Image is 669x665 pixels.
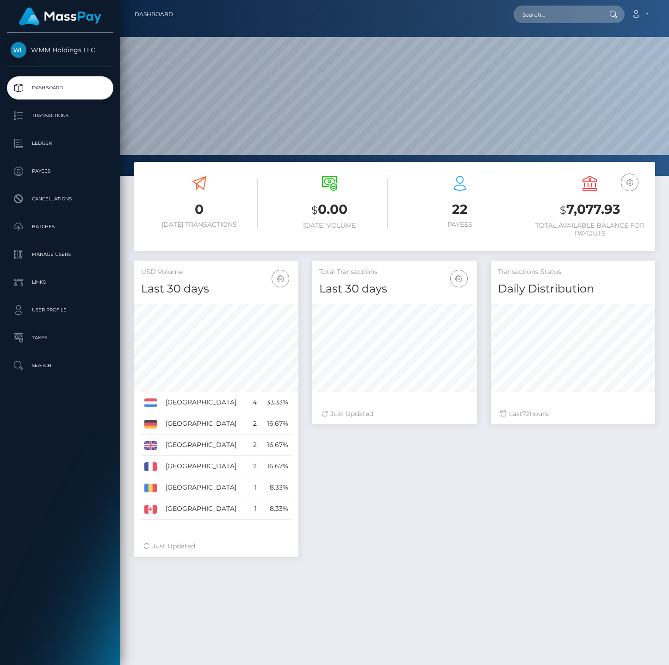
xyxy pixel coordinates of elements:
[11,248,110,261] p: Manage Users
[11,109,110,123] p: Transactions
[248,413,260,435] td: 2
[532,222,649,237] h6: Total Available Balance for Payouts
[560,204,566,217] small: $
[162,392,248,413] td: [GEOGRAPHIC_DATA]
[141,281,291,297] h4: Last 30 days
[11,275,110,289] p: Links
[141,221,258,229] h6: [DATE] Transactions
[260,435,291,456] td: 16.67%
[7,271,113,294] a: Links
[319,281,470,297] h4: Last 30 days
[135,5,173,24] a: Dashboard
[514,6,601,23] input: Search...
[532,200,649,219] h3: 7,077.93
[260,413,291,435] td: 16.67%
[144,505,157,513] img: CA.png
[402,200,518,218] h3: 22
[7,160,113,183] a: Payees
[162,413,248,435] td: [GEOGRAPHIC_DATA]
[260,392,291,413] td: 33.33%
[19,7,101,25] img: MassPay Logo
[11,42,26,58] img: WMM Holdings LLC
[144,484,157,492] img: RO.png
[7,187,113,211] a: Cancellations
[311,204,318,217] small: $
[500,409,646,419] div: Last hours
[7,46,113,54] span: WMM Holdings LLC
[319,267,470,277] h5: Total Transactions
[162,435,248,456] td: [GEOGRAPHIC_DATA]
[7,215,113,238] a: Batches
[7,326,113,349] a: Taxes
[322,409,467,419] div: Just Updated
[11,192,110,206] p: Cancellations
[248,435,260,456] td: 2
[7,132,113,155] a: Ledger
[144,420,157,428] img: DE.png
[7,243,113,266] a: Manage Users
[11,220,110,234] p: Batches
[522,410,530,418] span: 72
[11,359,110,373] p: Search
[498,281,648,297] h4: Daily Distribution
[260,456,291,477] td: 16.67%
[11,303,110,317] p: User Profile
[141,267,291,277] h5: USD Volume
[248,392,260,413] td: 4
[272,222,388,230] h6: [DATE] Volume
[248,498,260,520] td: 1
[144,398,157,407] img: NL.png
[144,441,157,449] img: GB.png
[162,456,248,477] td: [GEOGRAPHIC_DATA]
[11,331,110,345] p: Taxes
[11,81,110,95] p: Dashboard
[11,137,110,150] p: Ledger
[7,354,113,377] a: Search
[144,462,157,471] img: FR.png
[402,221,518,229] h6: Payees
[260,498,291,520] td: 8.33%
[11,164,110,178] p: Payees
[162,498,248,520] td: [GEOGRAPHIC_DATA]
[7,298,113,322] a: User Profile
[162,477,248,498] td: [GEOGRAPHIC_DATA]
[141,200,258,218] h3: 0
[143,541,289,551] div: Just Updated
[248,456,260,477] td: 2
[248,477,260,498] td: 1
[272,200,388,219] h3: 0.00
[7,104,113,127] a: Transactions
[498,267,648,277] h5: Transactions Status
[260,477,291,498] td: 8.33%
[7,76,113,99] a: Dashboard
